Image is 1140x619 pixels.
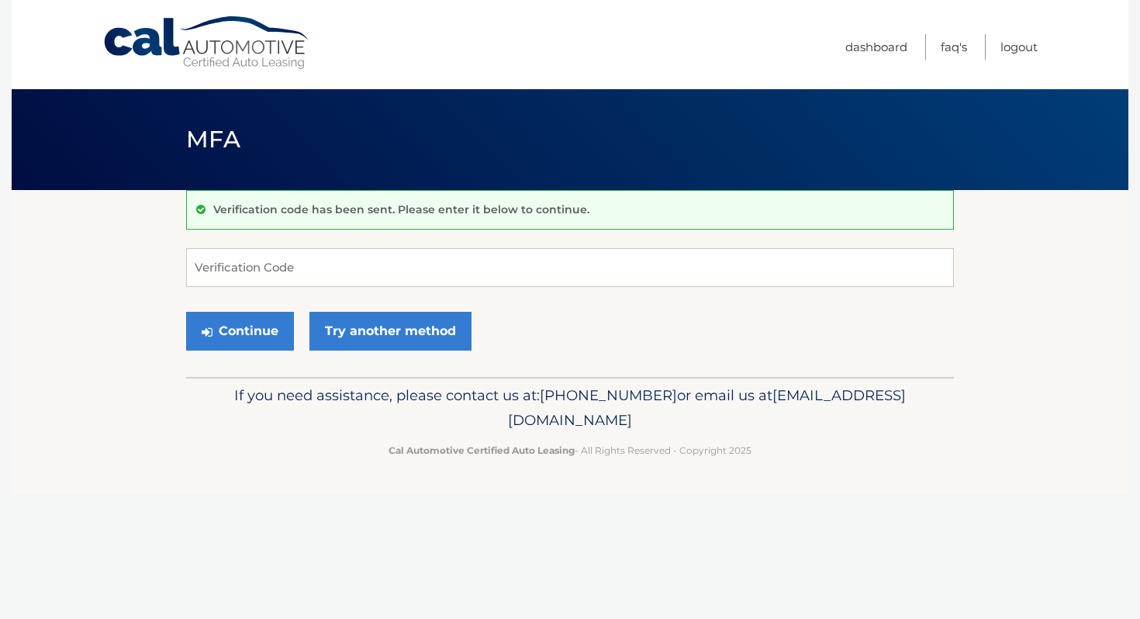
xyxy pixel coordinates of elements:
[309,312,472,351] a: Try another method
[196,442,944,458] p: - All Rights Reserved - Copyright 2025
[508,386,906,429] span: [EMAIL_ADDRESS][DOMAIN_NAME]
[941,34,967,60] a: FAQ's
[540,386,677,404] span: [PHONE_NUMBER]
[102,16,312,71] a: Cal Automotive
[845,34,907,60] a: Dashboard
[389,444,575,456] strong: Cal Automotive Certified Auto Leasing
[196,383,944,433] p: If you need assistance, please contact us at: or email us at
[186,248,954,287] input: Verification Code
[186,125,240,154] span: MFA
[213,202,589,216] p: Verification code has been sent. Please enter it below to continue.
[1000,34,1038,60] a: Logout
[186,312,294,351] button: Continue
